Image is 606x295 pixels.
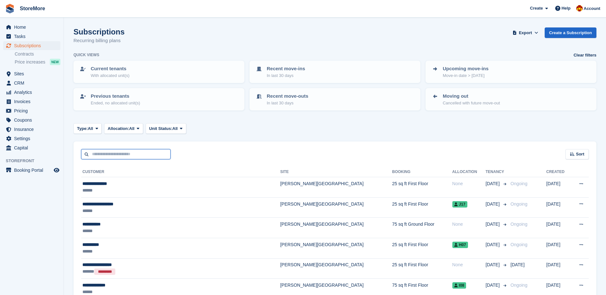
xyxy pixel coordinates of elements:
span: Tasks [14,32,52,41]
a: StoreMore [17,3,48,14]
a: Create a Subscription [545,27,596,38]
span: Export [519,30,532,36]
a: menu [3,106,60,115]
span: Subscriptions [14,41,52,50]
a: Previous tenants Ended, no allocated unit(s) [74,89,244,110]
span: Type: [77,125,88,132]
span: J17 [452,201,467,208]
span: [DATE] [486,201,501,208]
span: All [173,125,178,132]
a: Moving out Cancelled with future move-out [426,89,596,110]
a: Recent move-outs In last 30 days [250,89,420,110]
p: Ended, no allocated unit(s) [91,100,140,106]
td: [PERSON_NAME][GEOGRAPHIC_DATA] [280,218,392,238]
th: Created [546,167,571,177]
a: menu [3,125,60,134]
p: Recent move-outs [267,93,308,100]
a: menu [3,69,60,78]
td: [DATE] [546,238,571,258]
span: All [88,125,93,132]
p: Recent move-ins [267,65,305,72]
span: Analytics [14,88,52,97]
span: CRM [14,79,52,87]
h1: Subscriptions [73,27,125,36]
p: With allocated unit(s) [91,72,129,79]
button: Export [511,27,540,38]
th: Tenancy [486,167,508,177]
a: menu [3,41,60,50]
a: menu [3,88,60,97]
td: 75 sq ft Ground Floor [392,218,452,238]
p: In last 30 days [267,72,305,79]
td: [DATE] [546,218,571,238]
a: Clear filters [573,52,596,58]
span: Unit Status: [149,125,173,132]
span: All [129,125,134,132]
td: [DATE] [546,197,571,218]
span: Account [584,5,600,12]
p: Move-in date > [DATE] [443,72,488,79]
td: [PERSON_NAME][GEOGRAPHIC_DATA] [280,197,392,218]
span: Coupons [14,116,52,125]
p: Cancelled with future move-out [443,100,500,106]
p: In last 30 days [267,100,308,106]
span: Booking Portal [14,166,52,175]
span: Invoices [14,97,52,106]
a: menu [3,32,60,41]
span: Sort [576,151,584,157]
span: H07 [452,242,468,248]
a: menu [3,143,60,152]
p: Recurring billing plans [73,37,125,44]
span: Insurance [14,125,52,134]
span: Create [530,5,543,11]
p: Upcoming move-ins [443,65,488,72]
span: [DATE] [486,261,501,268]
td: [DATE] [546,258,571,279]
th: Allocation [452,167,486,177]
img: stora-icon-8386f47178a22dfd0bd8f6a31ec36ba5ce8667c1dd55bd0f319d3a0aa187defe.svg [5,4,15,13]
button: Unit Status: All [146,123,186,134]
a: menu [3,97,60,106]
a: menu [3,116,60,125]
span: [DATE] [486,241,501,248]
a: menu [3,134,60,143]
span: [DATE] [510,262,525,267]
th: Customer [81,167,280,177]
button: Allocation: All [104,123,143,134]
p: Previous tenants [91,93,140,100]
div: None [452,221,486,228]
a: Recent move-ins In last 30 days [250,61,420,82]
td: [PERSON_NAME][GEOGRAPHIC_DATA] [280,177,392,198]
span: Price increases [15,59,45,65]
span: I08 [452,282,466,289]
span: [DATE] [486,180,501,187]
a: Preview store [53,166,60,174]
a: Current tenants With allocated unit(s) [74,61,244,82]
p: Moving out [443,93,500,100]
span: Capital [14,143,52,152]
a: menu [3,79,60,87]
th: Site [280,167,392,177]
span: Ongoing [510,222,527,227]
td: 25 sq ft First Floor [392,238,452,258]
span: Settings [14,134,52,143]
span: Ongoing [510,181,527,186]
span: Ongoing [510,283,527,288]
div: None [452,180,486,187]
span: Home [14,23,52,32]
td: [DATE] [546,177,571,198]
span: Allocation: [108,125,129,132]
img: Store More Team [576,5,583,11]
span: Ongoing [510,201,527,207]
td: [PERSON_NAME][GEOGRAPHIC_DATA] [280,238,392,258]
span: Pricing [14,106,52,115]
span: Ongoing [510,242,527,247]
a: menu [3,166,60,175]
p: Current tenants [91,65,129,72]
td: 25 sq ft First Floor [392,197,452,218]
td: [PERSON_NAME][GEOGRAPHIC_DATA] [280,258,392,279]
a: Price increases NEW [15,58,60,65]
a: Contracts [15,51,60,57]
span: [DATE] [486,221,501,228]
h6: Quick views [73,52,99,58]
